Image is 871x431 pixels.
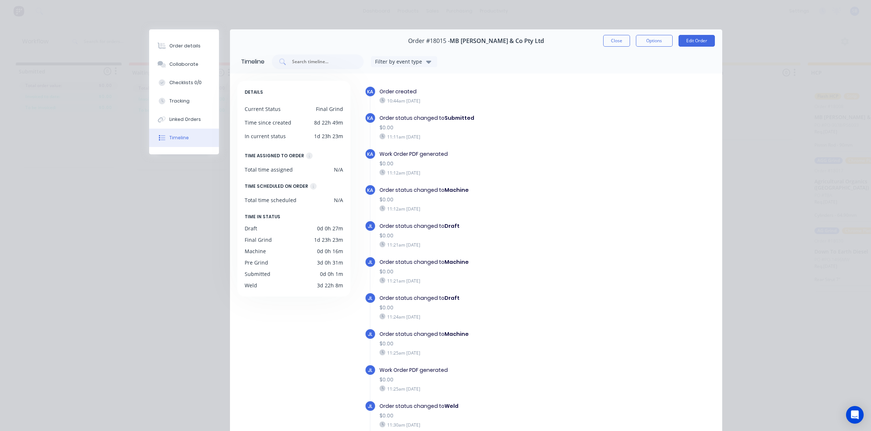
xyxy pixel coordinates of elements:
div: Total time assigned [245,166,293,173]
div: $0.00 [379,196,595,204]
b: Submitted [445,114,474,122]
div: Open Intercom Messenger [846,406,864,424]
div: Machine [245,247,266,255]
div: Order status changed to [379,294,595,302]
button: Options [636,35,673,47]
div: Tracking [169,98,190,104]
div: Timeline [241,57,264,66]
span: MB [PERSON_NAME] & Co Pty Ltd [450,37,544,44]
span: Jl [368,295,372,302]
button: Edit Order [679,35,715,47]
span: Jl [368,223,372,230]
button: Tracking [149,92,219,110]
div: $0.00 [379,232,595,240]
span: Jl [368,403,372,410]
div: 11:12am [DATE] [379,205,595,212]
div: 11:24am [DATE] [379,313,595,320]
div: Order status changed to [379,186,595,194]
div: 3d 22h 8m [317,281,343,289]
span: TIME IN STATUS [245,213,280,221]
span: KA [367,187,373,194]
div: Order status changed to [379,258,595,266]
div: Filter by event type [375,58,424,65]
span: KA [367,151,373,158]
span: KA [367,115,373,122]
span: Jl [368,331,372,338]
div: N/A [334,196,343,204]
div: Draft [245,225,257,232]
button: Linked Orders [149,110,219,129]
div: Final Grind [316,105,343,113]
div: Order status changed to [379,222,595,230]
div: 11:25am [DATE] [379,385,595,392]
div: 3d 0h 31m [317,259,343,266]
div: Order status changed to [379,402,595,410]
div: $0.00 [379,160,595,168]
div: Weld [245,281,257,289]
div: $0.00 [379,304,595,312]
div: Total time scheduled [245,196,296,204]
input: Search timeline... [291,58,352,65]
div: Time since created [245,119,291,126]
div: N/A [334,166,343,173]
div: Work Order PDF generated [379,366,595,374]
span: DETAILS [245,88,263,96]
b: Weld [445,402,458,410]
div: 1d 23h 23m [314,236,343,244]
div: 8d 22h 49m [314,119,343,126]
div: Pre Grind [245,259,268,266]
div: Submitted [245,270,270,278]
div: 1d 23h 23m [314,132,343,140]
div: In current status [245,132,286,140]
span: Jl [368,367,372,374]
div: Collaborate [169,61,198,68]
span: Order #18015 - [408,37,450,44]
button: Filter by event type [371,56,437,67]
div: 10:44am [DATE] [379,97,595,104]
span: Jl [368,259,372,266]
div: $0.00 [379,376,595,384]
div: 11:25am [DATE] [379,349,595,356]
div: Current Status [245,105,281,113]
span: KA [367,88,373,95]
div: Order status changed to [379,114,595,122]
b: Machine [445,330,469,338]
b: Machine [445,258,469,266]
div: Final Grind [245,236,272,244]
b: Draft [445,294,460,302]
b: Draft [445,222,460,230]
div: Work Order PDF generated [379,150,595,158]
div: 0d 0h 27m [317,225,343,232]
button: Timeline [149,129,219,147]
button: Checklists 0/0 [149,73,219,92]
div: 0d 0h 1m [320,270,343,278]
div: $0.00 [379,340,595,348]
div: TIME SCHEDULED ON ORDER [245,182,308,190]
div: 11:21am [DATE] [379,241,595,248]
button: Order details [149,37,219,55]
div: 11:21am [DATE] [379,277,595,284]
div: Linked Orders [169,116,201,123]
div: 0d 0h 16m [317,247,343,255]
div: TIME ASSIGNED TO ORDER [245,152,304,160]
div: 11:30am [DATE] [379,421,595,428]
div: $0.00 [379,268,595,276]
div: $0.00 [379,412,595,420]
div: Order created [379,88,595,96]
div: 11:11am [DATE] [379,133,595,140]
div: 11:12am [DATE] [379,169,595,176]
div: Order status changed to [379,330,595,338]
b: Machine [445,186,469,194]
div: Checklists 0/0 [169,79,202,86]
div: $0.00 [379,124,595,132]
button: Close [603,35,630,47]
div: Timeline [169,134,189,141]
button: Collaborate [149,55,219,73]
div: Order details [169,43,201,49]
